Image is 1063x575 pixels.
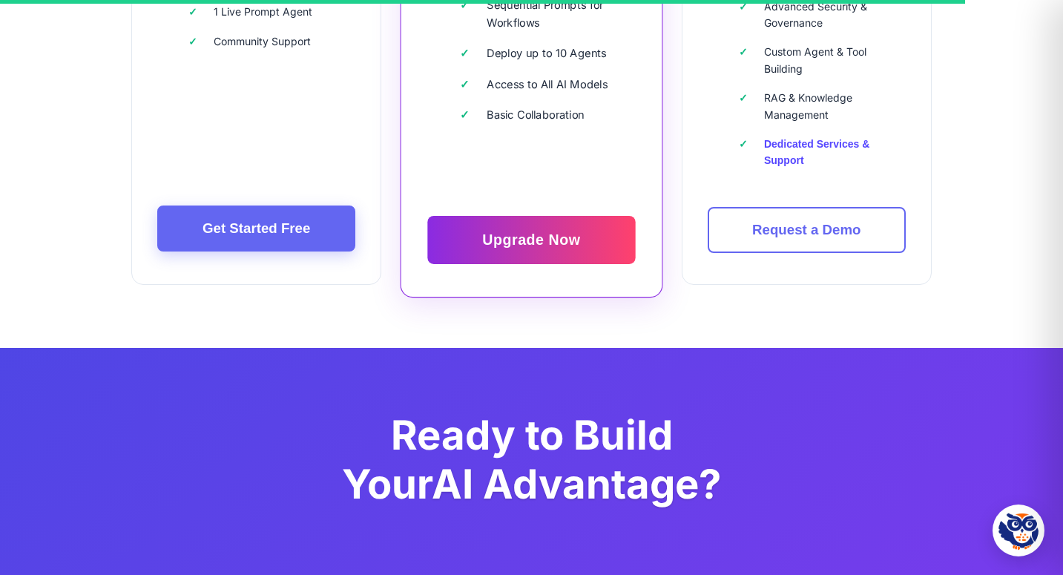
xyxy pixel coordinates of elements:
[739,44,906,77] li: Custom Agent & Tool Building
[461,106,636,124] li: Basic Collaboration
[188,33,355,50] li: Community Support
[188,4,355,20] li: 1 Live Prompt Agent
[998,510,1039,551] img: Hootie - PromptOwl AI Assistant
[461,45,636,62] li: Deploy up to 10 Agents
[739,90,906,123] li: RAG & Knowledge Management
[764,138,869,166] a: Dedicated Services & Support
[112,411,952,508] h2: Ready to Build Your
[427,216,635,264] a: Upgrade Now
[708,207,906,253] a: Request a Demo
[432,459,721,508] span: AI Advantage?
[461,76,636,93] li: Access to All AI Models
[157,206,355,252] a: Get Started Free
